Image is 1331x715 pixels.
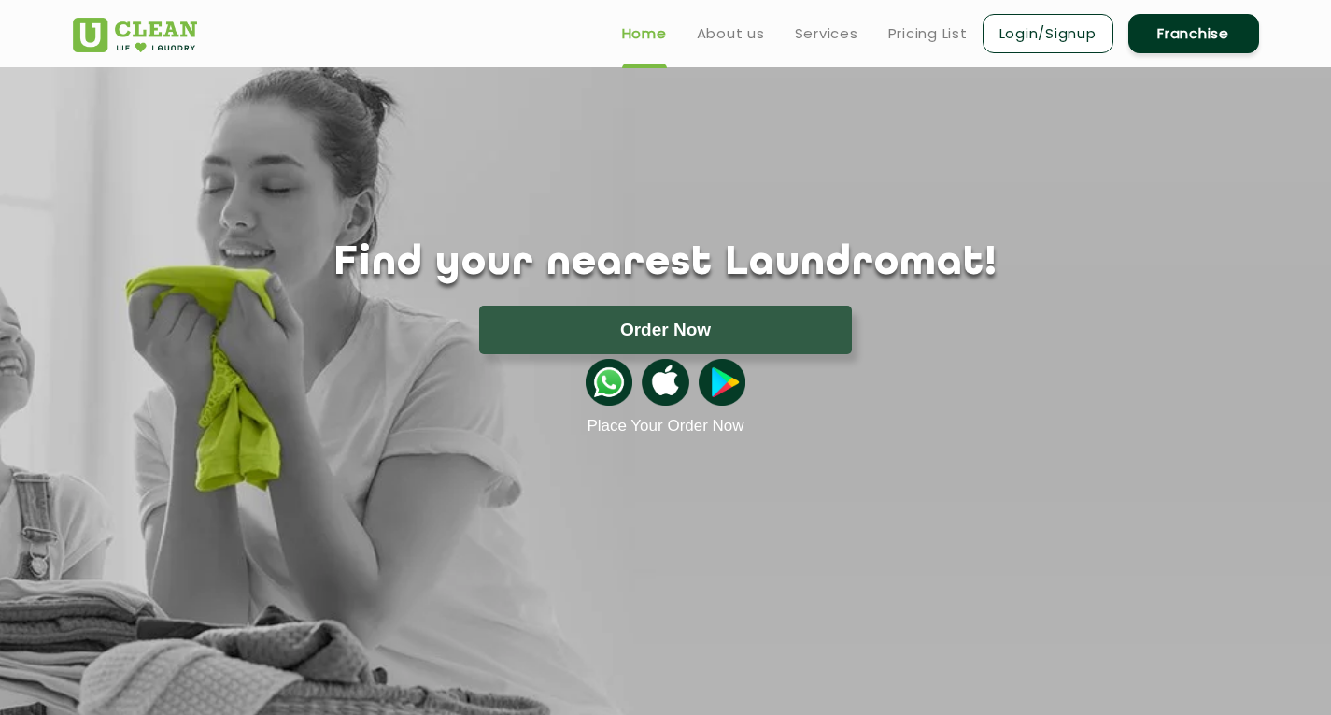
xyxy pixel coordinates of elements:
[586,359,632,406] img: whatsappicon.png
[622,22,667,45] a: Home
[795,22,858,45] a: Services
[983,14,1113,53] a: Login/Signup
[699,359,745,406] img: playstoreicon.png
[59,240,1273,287] h1: Find your nearest Laundromat!
[888,22,968,45] a: Pricing List
[587,417,743,436] a: Place Your Order Now
[73,18,197,52] img: UClean Laundry and Dry Cleaning
[697,22,765,45] a: About us
[479,306,852,354] button: Order Now
[642,359,688,406] img: apple-icon.png
[1128,14,1259,53] a: Franchise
